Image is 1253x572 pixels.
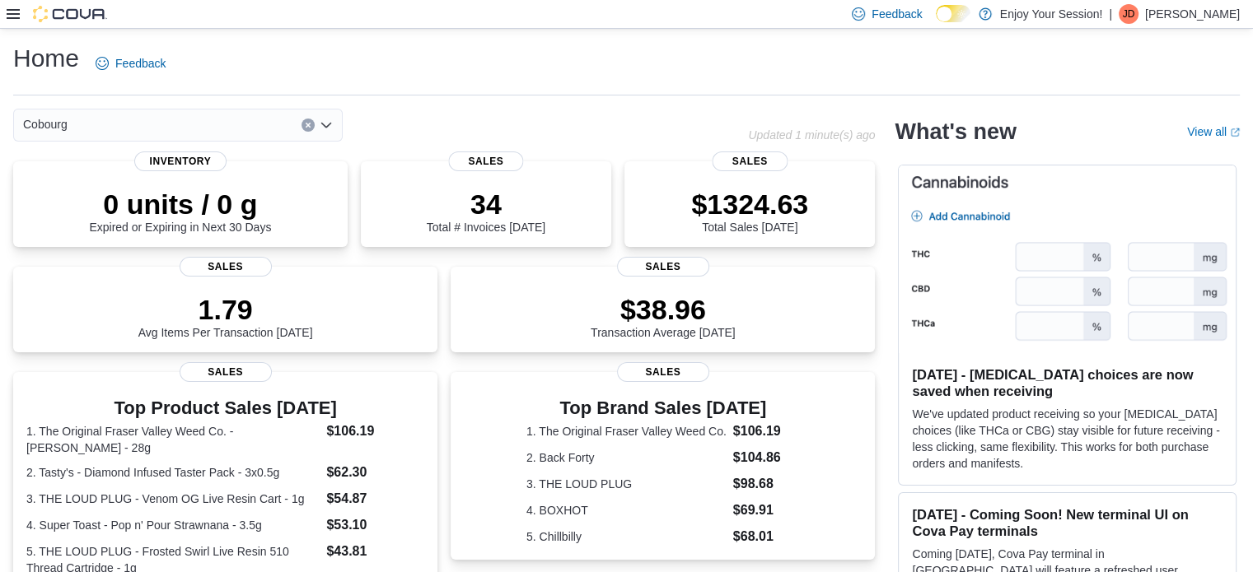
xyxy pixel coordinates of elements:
[180,362,272,382] span: Sales
[26,517,320,533] dt: 4. Super Toast - Pop n' Pour Strawnana - 3.5g
[526,449,727,466] dt: 2. Back Forty
[1187,125,1240,138] a: View allExternal link
[733,448,800,467] dd: $104.86
[895,119,1016,145] h2: What's new
[591,293,736,326] p: $38.96
[617,257,709,277] span: Sales
[526,398,800,418] h3: Top Brand Sales [DATE]
[591,293,736,339] div: Transaction Average [DATE]
[26,423,320,456] dt: 1. The Original Fraser Valley Weed Co. - [PERSON_NAME] - 28g
[138,293,313,339] div: Avg Items Per Transaction [DATE]
[26,464,320,481] dt: 2. Tasty's - Diamond Infused Taster Pack - 3x0.5g
[326,542,424,561] dd: $43.81
[526,423,727,439] dt: 1. The Original Fraser Valley Weed Co.
[733,421,800,441] dd: $106.19
[1109,4,1112,24] p: |
[733,474,800,494] dd: $98.68
[691,188,808,221] p: $1324.63
[872,6,922,22] span: Feedback
[23,114,68,134] span: Cobourg
[733,527,800,546] dd: $68.01
[912,406,1223,472] p: We've updated product receiving so your [MEDICAL_DATA] choices (like THCa or CBG) stay visible fo...
[89,188,271,234] div: Expired or Expiring in Next 30 Days
[115,55,166,72] span: Feedback
[302,119,315,132] button: Clear input
[427,188,545,234] div: Total # Invoices [DATE]
[526,476,727,492] dt: 3. THE LOUD PLUG
[748,128,875,142] p: Updated 1 minute(s) ago
[26,491,320,507] dt: 3. THE LOUD PLUG - Venom OG Live Resin Cart - 1g
[33,6,107,22] img: Cova
[526,528,727,545] dt: 5. Chillbilly
[448,151,523,171] span: Sales
[1119,4,1138,24] div: Jack Daniel Grieve
[13,42,79,75] h1: Home
[936,22,937,23] span: Dark Mode
[912,366,1223,399] h3: [DATE] - [MEDICAL_DATA] choices are now saved when receiving
[326,489,424,509] dd: $54.87
[427,188,545,221] p: 34
[526,502,727,519] dt: 4. BOXHOT
[89,188,271,221] p: 0 units / 0 g
[1230,128,1240,137] svg: External link
[326,421,424,441] dd: $106.19
[26,398,424,418] h3: Top Product Sales [DATE]
[89,47,172,80] a: Feedback
[912,506,1223,539] h3: [DATE] - Coming Soon! New terminal UI on Cova Pay terminals
[320,119,333,132] button: Open list of options
[733,500,800,520] dd: $69.91
[180,257,272,277] span: Sales
[1123,4,1135,24] span: JD
[1145,4,1240,24] p: [PERSON_NAME]
[326,515,424,535] dd: $53.10
[326,463,424,482] dd: $62.30
[134,151,227,171] span: Inventory
[138,293,313,326] p: 1.79
[713,151,788,171] span: Sales
[691,188,808,234] div: Total Sales [DATE]
[936,5,970,22] input: Dark Mode
[617,362,709,382] span: Sales
[1000,4,1103,24] p: Enjoy Your Session!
